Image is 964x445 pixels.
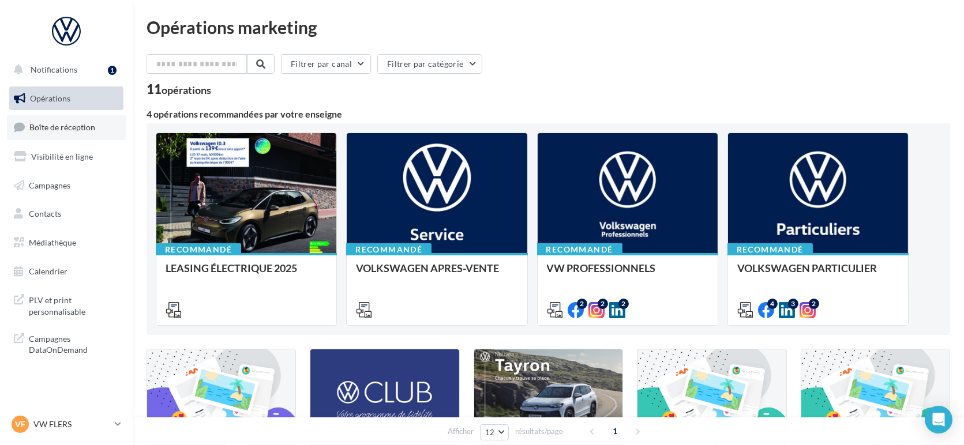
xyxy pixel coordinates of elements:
div: 11 [147,83,211,96]
a: Visibilité en ligne [7,145,126,169]
div: 4 opérations recommandées par votre enseigne [147,110,950,119]
button: Notifications 1 [7,58,121,82]
a: VF VW FLERS [9,413,123,435]
div: 2 [598,299,608,309]
div: VOLKSWAGEN APRES-VENTE [356,262,517,285]
div: 2 [809,299,819,309]
a: PLV et print personnalisable [7,288,126,322]
button: Filtrer par canal [281,54,371,74]
span: Afficher [448,426,474,437]
a: Contacts [7,202,126,226]
div: Recommandé [156,243,241,256]
button: 12 [480,424,509,440]
div: 2 [577,299,587,309]
span: Visibilité en ligne [31,152,93,161]
div: VW PROFESSIONNELS [547,262,708,285]
a: Calendrier [7,259,126,284]
span: Campagnes DataOnDemand [29,331,119,356]
a: Campagnes DataOnDemand [7,326,126,360]
span: 1 [606,422,624,440]
div: VOLKSWAGEN PARTICULIER [737,262,899,285]
a: Boîte de réception [7,115,126,139]
span: Opérations [30,93,70,103]
span: Médiathèque [29,237,76,247]
div: Recommandé [537,243,622,256]
span: Calendrier [29,266,67,276]
a: Opérations [7,86,126,111]
span: Campagnes [29,180,70,190]
div: Opérations marketing [147,18,950,36]
div: LEASING ÉLECTRIQUE 2025 [166,262,327,285]
span: Notifications [31,65,77,74]
span: résultats/page [515,426,563,437]
span: Boîte de réception [29,122,95,132]
div: 4 [767,299,778,309]
span: Contacts [29,209,61,218]
span: 12 [485,428,495,437]
div: Recommandé [346,243,432,256]
div: 2 [618,299,629,309]
p: VW FLERS [33,418,110,430]
div: 3 [788,299,798,309]
a: Médiathèque [7,231,126,255]
div: Recommandé [727,243,813,256]
span: PLV et print personnalisable [29,292,119,317]
div: opérations [162,85,211,95]
span: VF [15,418,25,430]
a: Campagnes [7,174,126,198]
div: 1 [108,66,117,75]
button: Filtrer par catégorie [377,54,482,74]
div: Open Intercom Messenger [925,406,952,433]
